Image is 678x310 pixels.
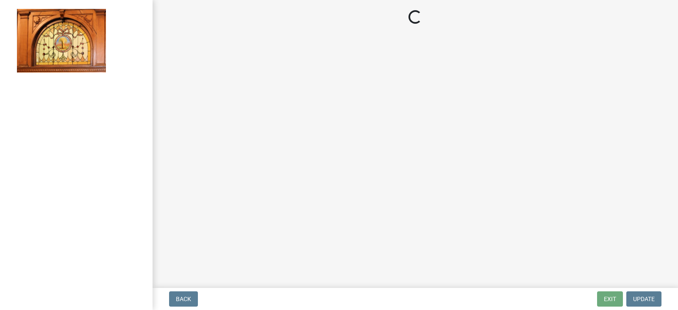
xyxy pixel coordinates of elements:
span: Back [176,296,191,302]
span: Update [633,296,655,302]
button: Update [626,291,661,307]
button: Back [169,291,198,307]
img: Jasper County, Indiana [17,9,106,73]
button: Exit [597,291,623,307]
